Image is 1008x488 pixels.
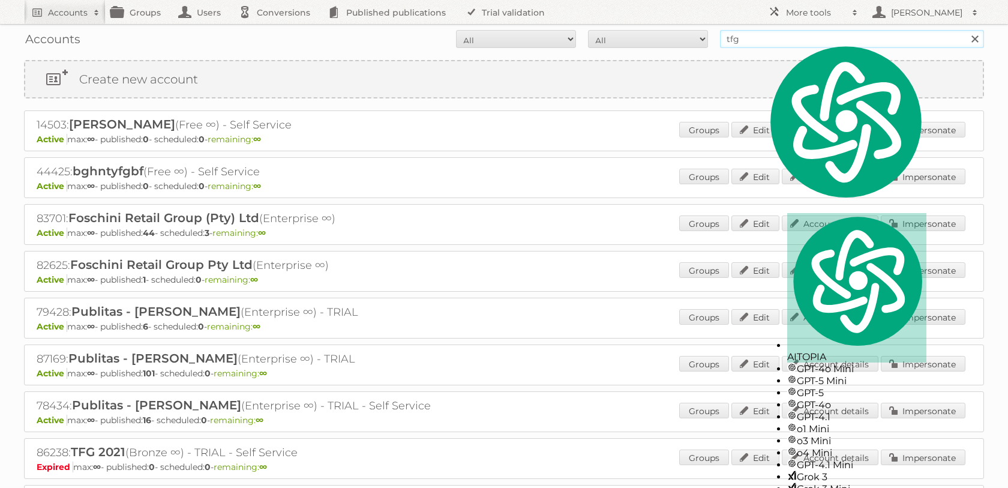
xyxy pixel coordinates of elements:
[68,211,259,225] span: Foschini Retail Group (Pty) Ltd
[786,7,846,19] h2: More tools
[37,181,971,191] p: max: - published: - scheduled: -
[93,462,101,472] strong: ∞
[214,368,267,379] span: remaining:
[787,447,926,459] div: o4 Mini
[787,375,797,384] img: gpt-black.svg
[787,459,797,468] img: gpt-black.svg
[679,169,729,184] a: Groups
[731,262,779,278] a: Edit
[48,7,88,19] h2: Accounts
[87,368,95,379] strong: ∞
[208,134,261,145] span: remaining:
[143,415,151,426] strong: 16
[37,445,457,460] h2: 86238: (Bronze ∞) - TRIAL - Self Service
[787,447,797,456] img: gpt-black.svg
[25,61,983,97] a: Create new account
[143,227,155,238] strong: 44
[214,462,267,472] span: remaining:
[143,321,148,332] strong: 6
[143,181,149,191] strong: 0
[143,134,149,145] strong: 0
[196,274,202,285] strong: 0
[679,215,729,231] a: Groups
[198,321,204,332] strong: 0
[787,213,926,363] div: AITOPIA
[731,450,779,465] a: Edit
[149,462,155,472] strong: 0
[37,117,457,133] h2: 14503: (Free ∞) - Self Service
[212,227,266,238] span: remaining:
[37,274,971,285] p: max: - published: - scheduled: -
[731,356,779,372] a: Edit
[37,134,67,145] span: Active
[68,351,238,366] span: Publitas - [PERSON_NAME]
[253,321,260,332] strong: ∞
[787,435,797,444] img: gpt-black.svg
[787,363,797,372] img: gpt-black.svg
[731,403,779,418] a: Edit
[888,7,966,19] h2: [PERSON_NAME]
[787,459,926,471] div: GPT-4.1 Mini
[679,122,729,137] a: Groups
[37,398,457,414] h2: 78434: (Enterprise ∞) - TRIAL - Self Service
[37,368,67,379] span: Active
[37,415,67,426] span: Active
[787,435,926,447] div: o3 Mini
[37,274,67,285] span: Active
[731,215,779,231] a: Edit
[731,309,779,325] a: Edit
[87,181,95,191] strong: ∞
[763,42,926,201] img: logo.svg
[37,227,971,238] p: max: - published: - scheduled: -
[201,415,207,426] strong: 0
[37,351,457,367] h2: 87169: (Enterprise ∞) - TRIAL
[37,258,457,273] h2: 82625: (Enterprise ∞)
[787,411,926,423] div: GPT-4.1
[787,411,797,420] img: gpt-black.svg
[787,387,797,396] img: gpt-black.svg
[72,398,241,412] span: Publitas - [PERSON_NAME]
[37,462,971,472] p: max: - published: - scheduled: -
[37,181,67,191] span: Active
[87,227,95,238] strong: ∞
[787,423,797,432] img: gpt-black.svg
[787,399,926,411] div: GPT-4o
[207,321,260,332] span: remaining:
[259,368,267,379] strong: ∞
[37,321,67,332] span: Active
[37,415,971,426] p: max: - published: - scheduled: -
[87,274,95,285] strong: ∞
[143,274,146,285] strong: 1
[787,399,797,408] img: gpt-black.svg
[143,368,155,379] strong: 101
[253,134,261,145] strong: ∞
[679,403,729,418] a: Groups
[199,134,205,145] strong: 0
[87,415,95,426] strong: ∞
[71,304,241,319] span: Publitas - [PERSON_NAME]
[71,445,125,459] span: TFG 2021
[37,304,457,320] h2: 79428: (Enterprise ∞) - TRIAL
[73,164,143,178] span: bghntyfgbf
[69,117,175,131] span: [PERSON_NAME]
[37,134,971,145] p: max: - published: - scheduled: -
[37,321,971,332] p: max: - published: - scheduled: -
[679,356,729,372] a: Groups
[87,321,95,332] strong: ∞
[253,181,261,191] strong: ∞
[258,227,266,238] strong: ∞
[205,368,211,379] strong: 0
[205,274,258,285] span: remaining:
[259,462,267,472] strong: ∞
[787,363,926,375] div: GPT-4o Mini
[70,258,253,272] span: Foschini Retail Group Pty Ltd
[37,227,67,238] span: Active
[787,375,926,387] div: GPT-5 Mini
[87,134,95,145] strong: ∞
[37,211,457,226] h2: 83701: (Enterprise ∞)
[787,213,926,349] img: logo.svg
[787,423,926,435] div: o1 Mini
[37,368,971,379] p: max: - published: - scheduled: -
[210,415,263,426] span: remaining:
[256,415,263,426] strong: ∞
